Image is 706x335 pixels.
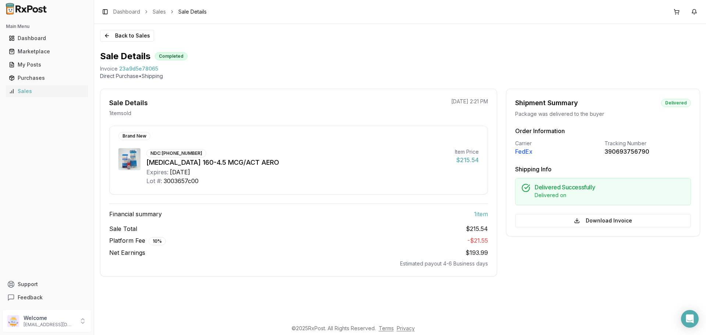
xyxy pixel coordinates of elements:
div: $215.54 [455,156,479,164]
a: Dashboard [113,8,140,15]
span: Sale Details [178,8,207,15]
div: Sales [9,88,85,95]
p: 1 item sold [109,110,131,117]
p: [EMAIL_ADDRESS][DOMAIN_NAME] [24,322,75,328]
a: Marketplace [6,45,88,58]
a: Privacy [397,325,415,331]
div: Purchases [9,74,85,82]
button: Back to Sales [100,30,154,42]
a: Sales [6,85,88,98]
div: Marketplace [9,48,85,55]
h5: Delivered Successfully [535,184,685,190]
span: - $21.55 [467,237,488,244]
img: Symbicort 160-4.5 MCG/ACT AERO [118,148,140,170]
span: Sale Total [109,224,137,233]
div: Estimated payout 4-6 Business days [109,260,488,267]
button: Sales [3,85,91,97]
h3: Shipping Info [515,165,691,174]
img: RxPost Logo [3,3,50,15]
div: [MEDICAL_DATA] 160-4.5 MCG/ACT AERO [146,157,449,168]
button: Marketplace [3,46,91,57]
div: Expires: [146,168,168,177]
div: Lot #: [146,177,162,185]
span: 23a9d5e78065 [119,65,158,72]
span: Feedback [18,294,43,301]
div: 3003657c00 [164,177,199,185]
span: 1 item [474,210,488,218]
div: Package was delivered to the buyer [515,110,691,118]
p: Welcome [24,314,75,322]
div: Completed [155,52,188,60]
div: 390693756790 [605,147,691,156]
span: Platform Fee [109,236,166,245]
span: $193.99 [466,249,488,256]
h1: Sale Details [100,50,150,62]
h3: Order Information [515,126,691,135]
div: Item Price [455,148,479,156]
div: Delivered [661,99,691,107]
button: Support [3,278,91,291]
span: Net Earnings [109,248,145,257]
div: Invoice [100,65,118,72]
div: FedEx [515,147,602,156]
img: User avatar [7,315,19,327]
button: Purchases [3,72,91,84]
button: Download Invoice [515,214,691,227]
p: Direct Purchase • Shipping [100,72,700,80]
a: Dashboard [6,32,88,45]
button: Feedback [3,291,91,304]
div: Sale Details [109,98,148,108]
div: Carrier [515,140,602,147]
div: Delivered on [535,192,685,199]
button: My Posts [3,59,91,71]
div: Brand New [118,132,150,140]
nav: breadcrumb [113,8,207,15]
div: My Posts [9,61,85,68]
div: [DATE] [170,168,190,177]
a: My Posts [6,58,88,71]
span: Financial summary [109,210,162,218]
p: [DATE] 2:21 PM [451,98,488,105]
h2: Main Menu [6,24,88,29]
div: Tracking Number [605,140,691,147]
a: Terms [379,325,394,331]
div: 10 % [149,237,166,245]
a: Purchases [6,71,88,85]
div: Open Intercom Messenger [681,310,699,328]
div: Shipment Summary [515,98,578,108]
div: NDC: [PHONE_NUMBER] [146,149,206,157]
button: Dashboard [3,32,91,44]
span: $215.54 [466,224,488,233]
div: Dashboard [9,35,85,42]
a: Sales [153,8,166,15]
